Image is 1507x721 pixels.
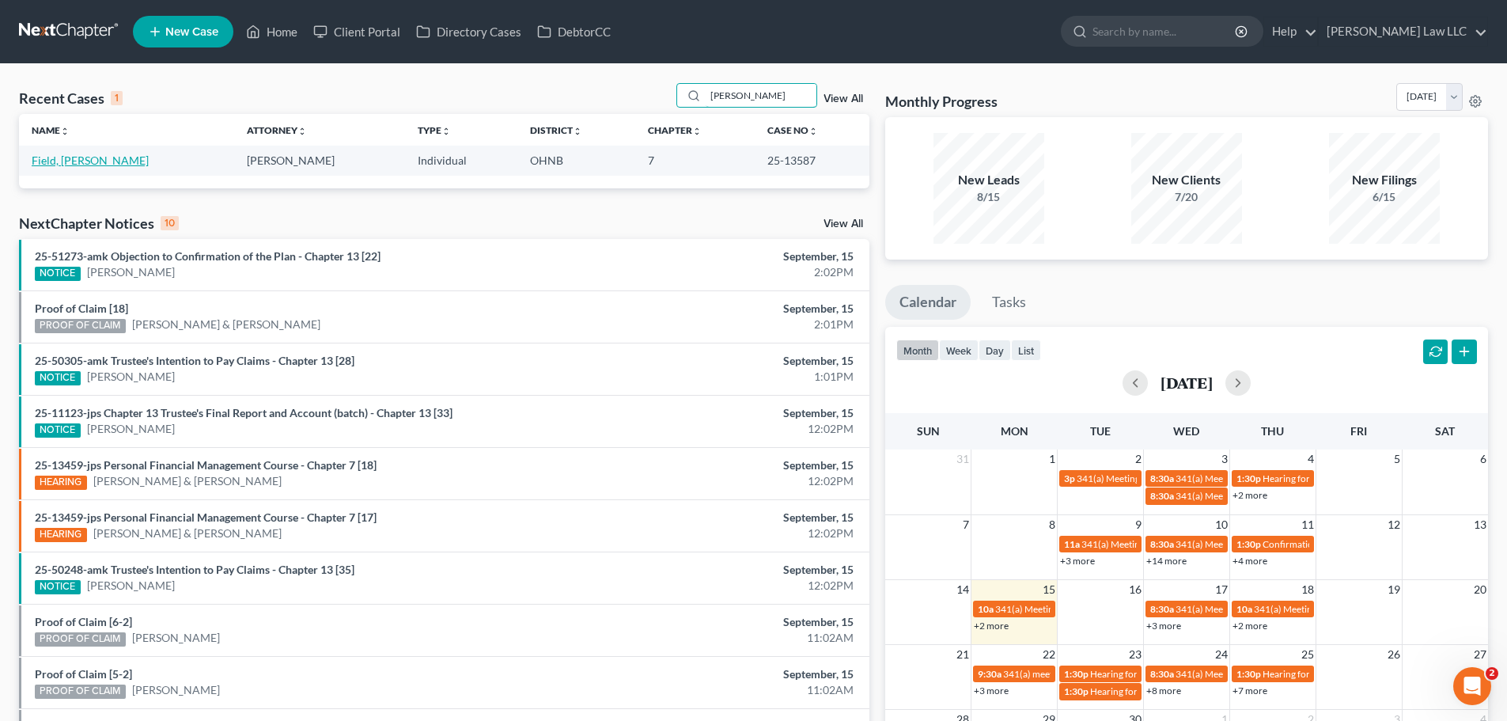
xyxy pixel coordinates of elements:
a: Directory Cases [408,17,529,46]
a: 25-11123-jps Chapter 13 Trustee's Final Report and Account (batch) - Chapter 13 [33] [35,406,452,419]
a: 25-50248-amk Trustee's Intention to Pay Claims - Chapter 13 [35] [35,563,354,576]
span: 8:30a [1150,603,1174,615]
span: 9:30a [978,668,1002,680]
span: 341(a) Meeting for [PERSON_NAME] [1176,668,1329,680]
div: September, 15 [591,405,854,421]
span: 341(a) Meeting for [PERSON_NAME] [1176,538,1329,550]
a: +3 more [1146,620,1181,632]
td: OHNB [517,146,634,175]
div: PROOF OF CLAIM [35,685,126,699]
a: Client Portal [305,17,408,46]
span: 16 [1127,580,1143,599]
div: September, 15 [591,353,854,369]
div: September, 15 [591,510,854,526]
span: 11a [1064,538,1080,550]
div: September, 15 [591,562,854,578]
span: 24 [1214,645,1229,664]
a: Field, [PERSON_NAME] [32,154,149,167]
a: View All [824,93,863,104]
span: 18 [1300,580,1316,599]
div: September, 15 [591,249,854,264]
a: +7 more [1232,685,1267,696]
a: Calendar [885,285,971,320]
a: +3 more [1060,555,1095,567]
i: unfold_more [60,127,70,136]
span: 11 [1300,515,1316,534]
a: +14 more [1146,555,1187,567]
div: 12:02PM [591,578,854,594]
a: Case Nounfold_more [767,124,818,136]
span: 10a [1236,603,1252,615]
span: 3p [1064,472,1075,484]
a: Attorneyunfold_more [247,124,307,136]
span: 8 [1047,515,1057,534]
span: 1 [1047,450,1057,469]
a: [PERSON_NAME] [87,578,175,594]
button: day [979,340,1011,361]
span: 1:30p [1064,668,1089,680]
div: 2:01PM [591,317,854,332]
a: 25-50305-amk Trustee's Intention to Pay Claims - Chapter 13 [28] [35,354,354,367]
span: 12 [1386,515,1402,534]
div: New Filings [1329,171,1440,189]
span: Wed [1173,424,1199,438]
span: 19 [1386,580,1402,599]
i: unfold_more [808,127,818,136]
div: NOTICE [35,267,81,281]
a: +2 more [1232,489,1267,501]
span: 1:30p [1064,685,1089,697]
i: unfold_more [692,127,702,136]
a: Proof of Claim [18] [35,302,128,315]
a: Districtunfold_more [530,124,582,136]
div: 12:02PM [591,421,854,437]
i: unfold_more [297,127,307,136]
span: 14 [955,580,971,599]
a: +2 more [974,620,1009,632]
div: 1:01PM [591,369,854,385]
div: HEARING [35,528,87,542]
a: DebtorCC [529,17,619,46]
button: list [1011,340,1041,361]
span: Confirmation Hearing for [PERSON_NAME] [1263,538,1444,550]
a: [PERSON_NAME] Law LLC [1319,17,1487,46]
a: [PERSON_NAME] [87,421,175,437]
div: 12:02PM [591,473,854,489]
div: September, 15 [591,666,854,682]
a: Proof of Claim [6-2] [35,615,132,628]
a: [PERSON_NAME] & [PERSON_NAME] [93,473,282,489]
span: 17 [1214,580,1229,599]
div: HEARING [35,476,87,490]
span: 341(a) Meeting for [PERSON_NAME] [1176,603,1329,615]
span: 341(a) Meeting of Creditors for [PERSON_NAME] [1081,538,1286,550]
span: 1:30p [1236,668,1261,680]
span: 1:30p [1236,472,1261,484]
span: 341(a) meeting for [PERSON_NAME] & [PERSON_NAME] [1003,668,1240,680]
a: +8 more [1146,685,1181,696]
span: 10 [1214,515,1229,534]
i: unfold_more [573,127,582,136]
a: Nameunfold_more [32,124,70,136]
span: 5 [1392,450,1402,469]
span: 8:30a [1150,490,1174,502]
span: Fri [1350,424,1367,438]
span: 20 [1472,580,1488,599]
div: New Leads [933,171,1044,189]
span: 341(a) Meeting of Creditors for [PERSON_NAME] [1254,603,1459,615]
div: September, 15 [591,614,854,630]
span: 8:30a [1150,668,1174,680]
div: 6/15 [1329,189,1440,205]
a: View All [824,218,863,230]
td: Individual [405,146,517,175]
td: 25-13587 [755,146,869,175]
span: 8:30a [1150,472,1174,484]
td: 7 [635,146,755,175]
span: Tue [1090,424,1111,438]
a: Typeunfold_more [418,124,451,136]
span: 10a [978,603,994,615]
span: 27 [1472,645,1488,664]
span: 341(a) Meeting for [PERSON_NAME] [1077,472,1230,484]
span: 6 [1479,450,1488,469]
div: 8/15 [933,189,1044,205]
span: 341(a) Meeting for [PERSON_NAME] [1176,472,1329,484]
div: New Clients [1131,171,1242,189]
